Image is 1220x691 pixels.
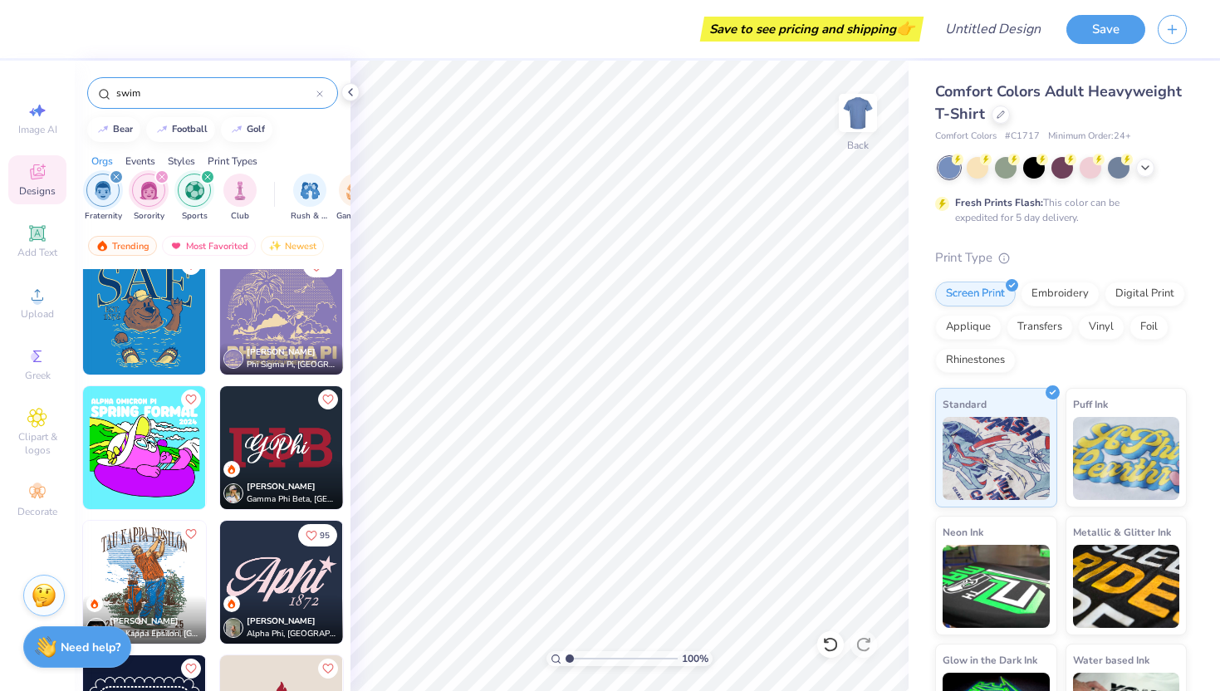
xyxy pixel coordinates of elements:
input: Untitled Design [932,12,1054,46]
img: Avatar [223,618,243,638]
span: [PERSON_NAME] [247,481,316,493]
div: Orgs [91,154,113,169]
span: 7 [325,262,330,271]
button: filter button [132,174,165,223]
span: Gamma Phi Beta, [GEOGRAPHIC_DATA][US_STATE] [247,493,336,506]
img: Fraternity Image [94,181,112,200]
span: Sports [182,210,208,223]
span: Sorority [134,210,164,223]
div: Trending [88,236,157,256]
div: filter for Fraternity [85,174,122,223]
span: Puff Ink [1073,395,1108,413]
span: Tau Kappa Epsilon, [GEOGRAPHIC_DATA][US_STATE] [110,628,199,640]
img: Avatar [223,483,243,503]
div: Most Favorited [162,236,256,256]
img: Neon Ink [943,545,1050,628]
span: [PERSON_NAME] [247,615,316,627]
img: cf6172ea-6669-4bdf-845d-a2064c3110de [220,521,343,644]
strong: Fresh Prints Flash: [955,196,1043,209]
span: Comfort Colors [935,130,997,144]
img: 518d9148-a6a1-407b-96e1-855c215c12f4 [342,252,465,375]
button: football [146,117,215,142]
div: filter for Club [223,174,257,223]
button: Like [181,659,201,679]
span: Comfort Colors Adult Heavyweight T-Shirt [935,81,1182,124]
img: trend_line.gif [230,125,243,135]
button: bear [87,117,140,142]
span: Rush & Bid [291,210,329,223]
span: Glow in the Dark Ink [943,651,1037,669]
span: Minimum Order: 24 + [1048,130,1131,144]
div: football [172,125,208,134]
div: Vinyl [1078,315,1124,340]
span: Standard [943,395,987,413]
input: Try "Alpha" [115,85,316,101]
img: 6bdb069f-7f73-47a1-9381-5a40b3ca27b2 [205,252,328,375]
img: Club Image [231,181,249,200]
div: golf [247,125,265,134]
img: Sports Image [185,181,204,200]
img: Newest.gif [268,240,282,252]
button: filter button [291,174,329,223]
div: Styles [168,154,195,169]
span: Neon Ink [943,523,983,541]
div: filter for Sports [178,174,211,223]
div: Print Types [208,154,257,169]
img: Game Day Image [346,181,365,200]
div: This color can be expedited for 5 day delivery. [955,195,1159,225]
div: filter for Sorority [132,174,165,223]
img: bdb20117-7d5e-47a4-9630-0569c01deceb [205,386,328,509]
button: filter button [178,174,211,223]
img: d99e7900-f02f-4516-bfd1-87108b19ad85 [83,386,206,509]
div: Embroidery [1021,282,1100,306]
button: Like [298,524,337,546]
button: filter button [336,174,375,223]
img: eb213d54-80e9-4060-912d-9752b3a91b98 [83,521,206,644]
button: Like [318,390,338,409]
span: Alpha Phi, [GEOGRAPHIC_DATA][US_STATE], [PERSON_NAME] [247,628,336,640]
span: Greek [25,369,51,382]
span: # C1717 [1005,130,1040,144]
strong: Need help? [61,640,120,655]
div: Digital Print [1105,282,1185,306]
div: Screen Print [935,282,1016,306]
span: Club [231,210,249,223]
img: ed8a0703-4068-44e4-bde4-f5b3955f9986 [342,386,465,509]
button: Save [1066,15,1145,44]
div: Applique [935,315,1002,340]
button: Like [181,390,201,409]
span: Water based Ink [1073,651,1149,669]
button: Like [181,524,201,544]
button: filter button [223,174,257,223]
img: fce72644-5a51-4a8d-92bd-a60745c9fb8f [205,521,328,644]
button: golf [221,117,272,142]
img: 10ef5382-3d24-445d-879c-d7fce23abcd1 [220,386,343,509]
img: trending.gif [96,240,109,252]
img: Metallic & Glitter Ink [1073,545,1180,628]
img: trend_line.gif [155,125,169,135]
span: Upload [21,307,54,321]
span: Designs [19,184,56,198]
div: bear [113,125,133,134]
img: Sorority Image [140,181,159,200]
div: Events [125,154,155,169]
img: f16ef99e-098c-41c2-a149-279be3d4e9cf [342,521,465,644]
span: Phi Sigma Pi, [GEOGRAPHIC_DATA][US_STATE] [247,359,336,371]
button: Like [318,659,338,679]
span: 👉 [896,18,914,38]
img: most_fav.gif [169,240,183,252]
span: [PERSON_NAME] [247,346,316,358]
img: Back [841,96,875,130]
span: 100 % [682,651,708,666]
span: Image AI [18,123,57,136]
span: Add Text [17,246,57,259]
span: Fraternity [85,210,122,223]
span: Clipart & logos [8,430,66,457]
span: [PERSON_NAME] [110,615,179,627]
img: Puff Ink [1073,417,1180,500]
span: Game Day [336,210,375,223]
div: Print Type [935,248,1187,267]
img: 2132d318-918b-47d2-b106-55dc3f73a0d4 [220,252,343,375]
div: Back [847,138,869,153]
img: trend_line.gif [96,125,110,135]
